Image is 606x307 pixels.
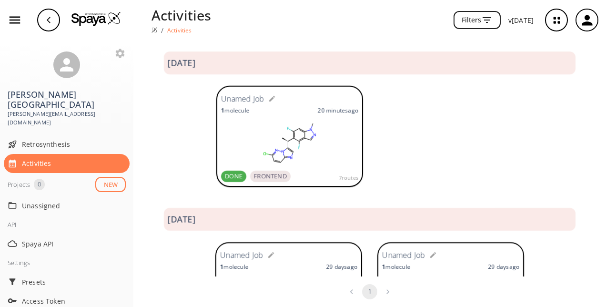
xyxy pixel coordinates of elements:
p: molecule [221,106,249,114]
span: Retrosynthesis [22,139,126,149]
div: Spaya API [4,234,130,253]
h3: [DATE] [168,215,195,225]
p: molecule [382,263,410,271]
p: v [DATE] [508,15,534,25]
span: Unassigned [22,201,126,211]
strong: 1 [382,263,385,271]
span: FRONTEND [250,172,291,181]
h3: [DATE] [168,58,195,68]
nav: pagination navigation [343,284,397,299]
h6: Unamed Job [221,93,264,105]
strong: 1 [220,263,223,271]
span: [PERSON_NAME][EMAIL_ADDRESS][DOMAIN_NAME] [8,110,126,127]
li: / [161,25,163,35]
h6: Unamed Job [220,249,263,262]
div: Projects [8,179,30,190]
span: 7 routes [339,174,358,182]
span: 0 [34,180,45,189]
p: Activities [151,5,212,25]
p: 20 minutes ago [318,106,358,114]
div: Retrosynthesis [4,135,130,154]
svg: C[C@H](c1cnc2ccc(Cl)nn12)c1c(F)cc2n(C)ncc2c1F [221,119,358,167]
h6: Unamed Job [382,249,425,262]
button: Filters [454,11,501,30]
strong: 1 [221,106,224,114]
button: page 1 [362,284,377,299]
button: NEW [95,177,126,193]
a: Unamed Job1molecule20 minutesagoDONEFRONTEND7routes [216,86,363,189]
p: molecule [220,263,248,271]
img: Spaya logo [151,27,157,33]
img: Logo Spaya [71,11,121,26]
span: DONE [221,172,246,181]
div: Unassigned [4,196,130,215]
span: Activities [22,158,126,168]
span: Presets [22,277,126,287]
div: Presets [4,272,130,291]
h3: [PERSON_NAME] [GEOGRAPHIC_DATA] [8,90,126,110]
div: Activities [4,154,130,173]
p: 29 days ago [488,263,519,271]
span: Access Token [22,296,126,306]
span: Spaya API [22,239,126,249]
p: Activities [167,26,192,34]
p: 29 days ago [326,263,357,271]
